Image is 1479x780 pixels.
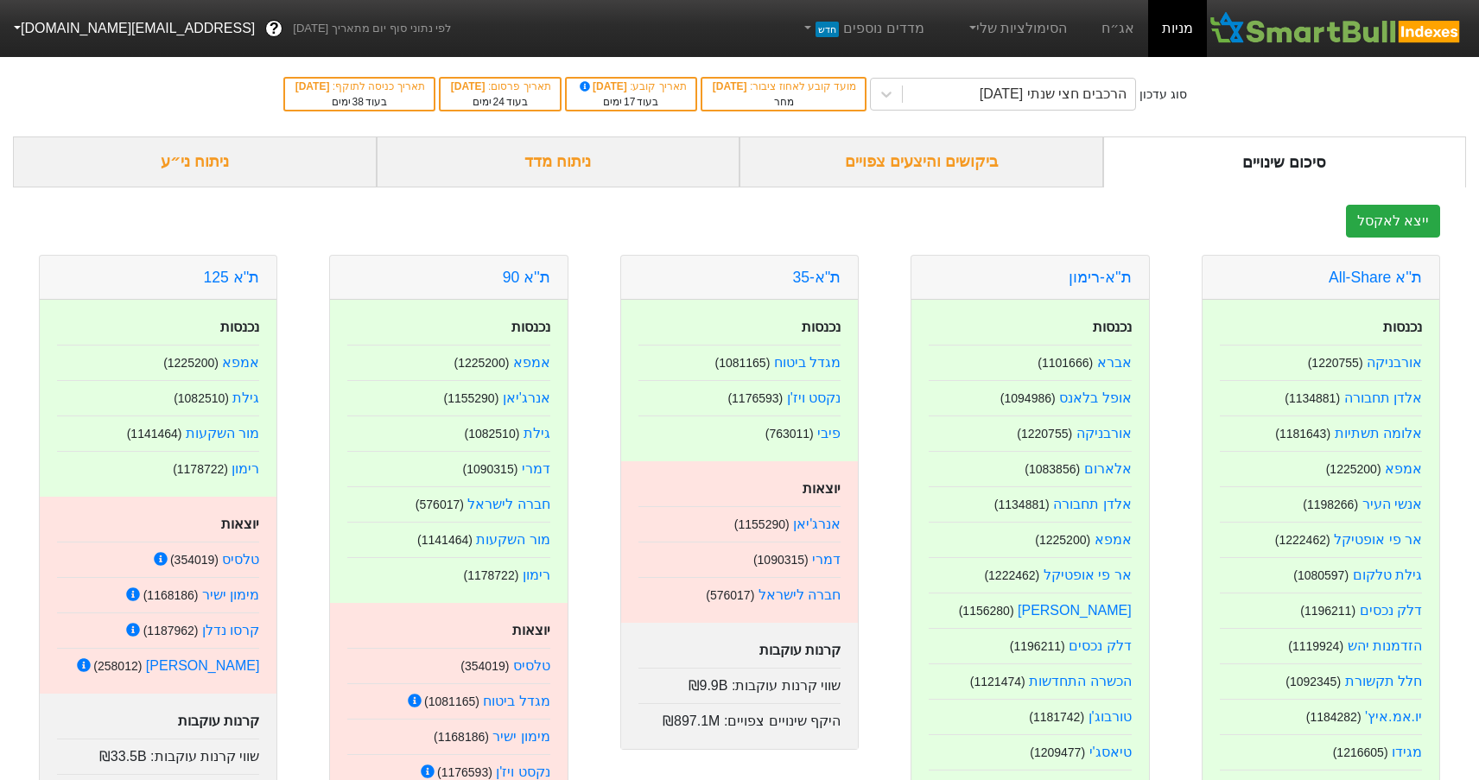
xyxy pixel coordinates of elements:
span: 38 [352,96,364,108]
div: בעוד ימים [575,94,687,110]
a: ת''א All-Share [1329,269,1422,286]
a: גילת [524,426,550,441]
small: ( 1222462 ) [1275,533,1330,547]
a: הסימולציות שלי [959,11,1075,46]
a: נקסט ויז'ן [496,764,550,779]
strong: נכנסות [511,320,550,334]
a: מימון ישיר [492,729,549,744]
small: ( 1156280 ) [959,604,1014,618]
strong: יוצאות [512,623,550,637]
span: ? [270,17,279,41]
a: אמפא [222,355,259,370]
small: ( 1090315 ) [463,462,518,476]
small: ( 354019 ) [170,553,219,567]
small: ( 1225200 ) [163,356,219,370]
small: ( 1082510 ) [174,391,229,405]
a: דמרי [522,461,550,476]
a: מור השקעות [186,426,259,441]
small: ( 1225200 ) [1035,533,1090,547]
div: סוג עדכון [1139,86,1187,104]
div: תאריך פרסום : [449,79,551,94]
span: [DATE] [295,80,333,92]
small: ( 1082510 ) [465,427,520,441]
small: ( 1092345 ) [1285,675,1341,688]
div: שווי קרנות עוקבות : [638,668,841,696]
a: מימון ישיר [202,587,259,602]
small: ( 1181742 ) [1029,710,1084,724]
strong: יוצאות [803,481,841,496]
small: ( 1216605 ) [1333,745,1388,759]
a: טלסיס [513,658,550,673]
span: [DATE] [451,80,488,92]
small: ( 1168186 ) [434,730,489,744]
strong: נכנסות [1383,320,1422,334]
span: 17 [624,96,635,108]
small: ( 1187962 ) [143,624,199,637]
a: אורבניקה [1076,426,1132,441]
strong: קרנות עוקבות [178,713,259,728]
small: ( 1134881 ) [994,498,1050,511]
a: טיאסג'י [1089,745,1132,759]
a: פיבי [817,426,841,441]
small: ( 1181643 ) [1275,427,1330,441]
a: ת''א 125 [203,269,259,286]
span: לפי נתוני סוף יום מתאריך [DATE] [293,20,451,37]
a: אמפא [513,355,550,370]
a: קרסו נדלן [202,623,259,637]
div: סיכום שינויים [1103,136,1467,187]
small: ( 1155290 ) [734,517,790,531]
strong: נכנסות [1093,320,1132,334]
small: ( 1090315 ) [753,553,809,567]
div: ניתוח מדד [377,136,740,187]
small: ( 576017 ) [706,588,754,602]
span: ₪33.5B [99,749,147,764]
a: [PERSON_NAME] [1018,603,1132,618]
small: ( 1081165 ) [714,356,770,370]
small: ( 1101666 ) [1038,356,1093,370]
small: ( 354019 ) [460,659,509,673]
small: ( 1094986 ) [1000,391,1056,405]
a: דלק נכסים [1069,638,1131,653]
a: אלדן תחבורה [1053,497,1131,511]
small: ( 1141464 ) [417,533,473,547]
a: אנרג'יאן [793,517,841,531]
small: ( 1134881 ) [1285,391,1340,405]
small: ( 1198266 ) [1303,498,1358,511]
div: תאריך קובע : [575,79,687,94]
a: אופל בלאנס [1059,390,1131,405]
a: אמפא [1385,461,1422,476]
small: ( 1220755 ) [1308,356,1363,370]
a: אמפא [1095,532,1132,547]
strong: נכנסות [802,320,841,334]
a: יו.אמ.איץ' [1365,709,1422,724]
a: אברא [1097,355,1132,370]
span: 24 [493,96,505,108]
div: תאריך כניסה לתוקף : [294,79,425,94]
small: ( 1196211 ) [1300,604,1355,618]
a: טלסיס [222,552,259,567]
a: רימון [232,461,259,476]
a: מגידו [1392,745,1422,759]
span: חדש [816,22,839,37]
small: ( 1178722 ) [464,568,519,582]
a: אנשי העיר [1362,497,1422,511]
a: אר פי אופטיקל [1044,568,1132,582]
small: ( 258012 ) [93,659,142,673]
small: ( 1225200 ) [454,356,510,370]
small: ( 1178722 ) [173,462,228,476]
small: ( 1209477 ) [1030,745,1085,759]
a: אורבניקה [1367,355,1422,370]
a: מדדים נוספיםחדש [794,11,931,46]
a: ת"א-35 [793,269,841,286]
a: גילת [232,390,259,405]
a: ת''א 90 [503,269,550,286]
a: מגדל ביטוח [483,694,549,708]
a: חברה לישראל [759,587,841,602]
div: בעוד ימים [449,94,551,110]
small: ( 763011 ) [765,427,814,441]
a: מגדל ביטוח [774,355,841,370]
small: ( 1220755 ) [1017,427,1072,441]
a: אלומה תשתיות [1335,426,1422,441]
a: חברה לישראל [467,497,549,511]
strong: קרנות עוקבות [759,643,841,657]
